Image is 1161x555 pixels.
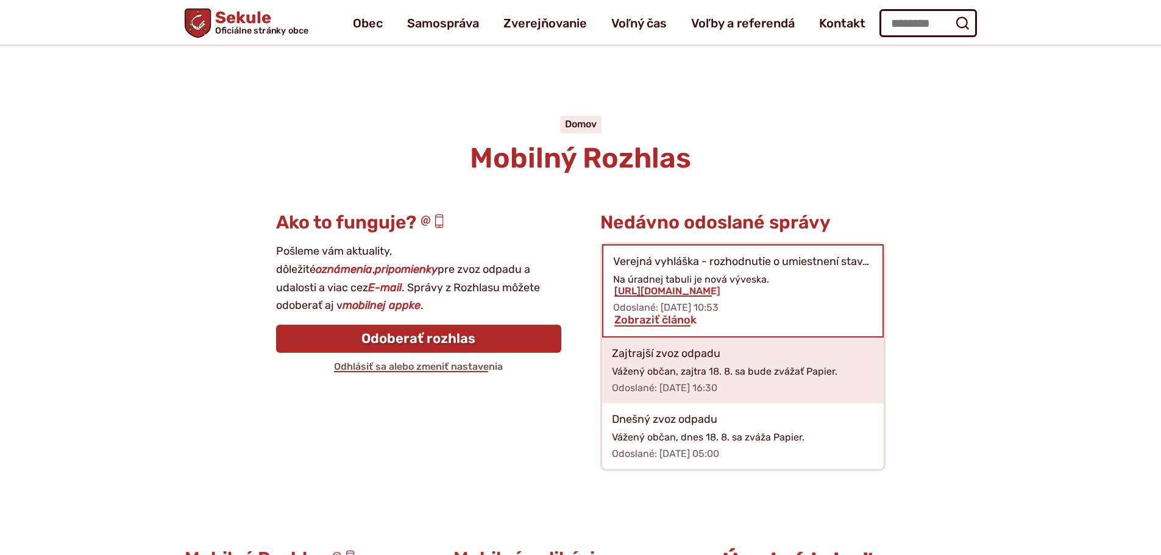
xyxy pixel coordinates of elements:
p: Odoslané: [DATE] 16:30 [612,382,874,394]
div: Vážený občan, zajtra 18. 8. sa bude zvážať Papier. [612,366,874,377]
p: Pošleme vám aktuality, dôležité , pre zvoz odpadu a udalosti a viac cez . Správy z Rozhlasu môžet... [276,242,561,315]
a: Zverejňovanie [503,6,587,40]
h3: Nedávno odoslané správy [600,213,886,233]
strong: oznámenia [316,263,372,276]
a: Logo Sekule, prejsť na domovskú stránku. [185,9,308,38]
p: Dnešný zvoz odpadu [612,413,717,426]
div: Na úradnej tabuli je nová výveska. [613,274,873,297]
a: Voľný čas [611,6,667,40]
a: Samospráva [407,6,479,40]
span: Sekule [211,10,308,35]
strong: pripomienky [375,263,438,276]
a: Domov [565,118,597,130]
p: Verejná vyhláška - rozhodnutie o umiestnení stav… [613,255,869,269]
a: Kontakt [819,6,865,40]
p: Odoslané: [DATE] 05:00 [612,448,874,459]
span: Oficiálne stránky obce [215,26,308,35]
a: Zobraziť článok [613,313,698,327]
a: Obec [353,6,383,40]
p: Odoslané: [DATE] 10:53 [613,302,873,313]
div: Vážený občan, dnes 18. 8. sa zváža Papier. [612,431,874,443]
a: Odoberať rozhlas [276,325,561,353]
a: Voľby a referendá [691,6,795,40]
a: Odhlásiť sa alebo zmeniť nastavenia [333,361,504,372]
h3: Ako to funguje? [276,213,561,233]
a: [URL][DOMAIN_NAME] [613,285,722,297]
img: Prejsť na domovskú stránku [185,9,211,38]
p: Zajtrajší zvoz odpadu [612,347,720,361]
span: Mobilný Rozhlas [470,141,691,175]
strong: E-mail [368,281,402,294]
strong: mobilnej appke [343,299,421,312]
